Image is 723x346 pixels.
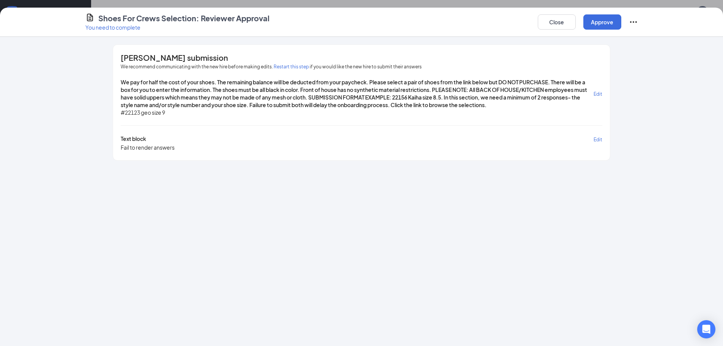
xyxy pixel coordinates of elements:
span: We recommend communicating with the new hire before making edits. if you would like the new hire ... [121,63,422,71]
button: Approve [583,14,621,30]
span: #22123 geo size 9 [121,109,165,116]
span: Edit [594,91,602,97]
span: [PERSON_NAME] submission [121,54,228,62]
p: You need to complete [85,24,269,31]
span: We pay for half the cost of your shoes. The remaining balance will be deducted from your paycheck... [121,78,593,109]
span: Edit [594,137,602,142]
h4: Shoes For Crews Selection: Reviewer Approval [98,13,269,24]
div: Open Intercom Messenger [697,320,715,338]
button: Edit [594,135,602,144]
button: Edit [594,78,602,109]
span: Text block [121,135,146,144]
div: Fail to render answers [121,144,175,151]
button: Close [538,14,576,30]
button: Restart this step [274,63,309,71]
svg: Ellipses [629,17,638,27]
svg: CustomFormIcon [85,13,95,22]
